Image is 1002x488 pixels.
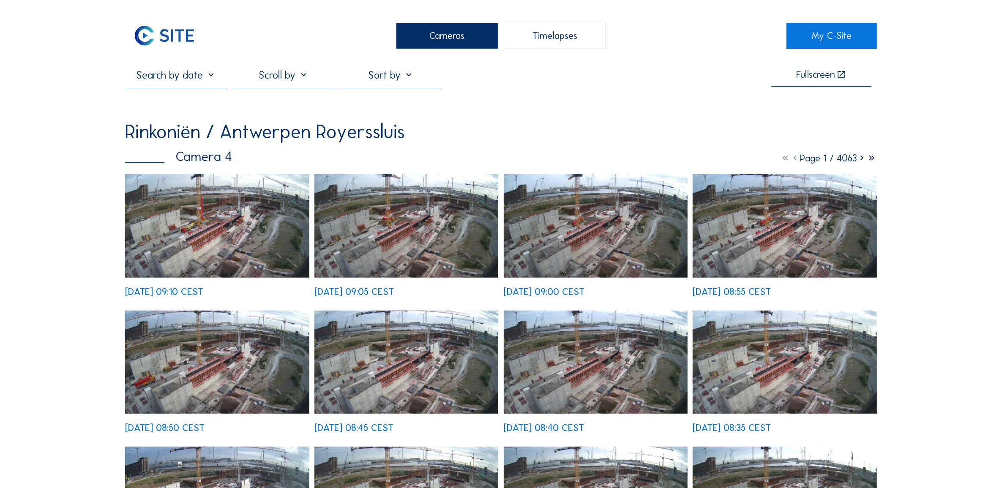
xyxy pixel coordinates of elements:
img: image_52818260 [125,174,309,278]
div: [DATE] 08:45 CEST [314,423,393,433]
a: C-SITE Logo [125,23,215,49]
div: [DATE] 08:55 CEST [693,287,771,297]
img: image_52817331 [693,311,876,414]
div: [DATE] 09:00 CEST [504,287,584,297]
div: Camera 4 [125,150,232,164]
div: Fullscreen [797,70,835,80]
input: Search by date 󰅀 [125,68,227,82]
div: [DATE] 08:50 CEST [125,423,205,433]
img: image_52817553 [314,311,498,414]
div: [DATE] 08:35 CEST [693,423,771,433]
div: Rinkoniën / Antwerpen Royerssluis [125,122,405,141]
img: image_52818109 [314,174,498,278]
div: [DATE] 09:05 CEST [314,287,394,297]
div: [DATE] 09:10 CEST [125,287,203,297]
span: Page 1 / 4063 [800,153,857,164]
div: [DATE] 08:40 CEST [504,423,584,433]
a: My C-Site [786,23,876,49]
img: image_52817954 [504,174,688,278]
img: image_52817406 [504,311,688,414]
div: Cameras [396,23,498,49]
div: Timelapses [504,23,606,49]
img: image_52817855 [693,174,876,278]
img: C-SITE Logo [125,23,204,49]
img: image_52817709 [125,311,309,414]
